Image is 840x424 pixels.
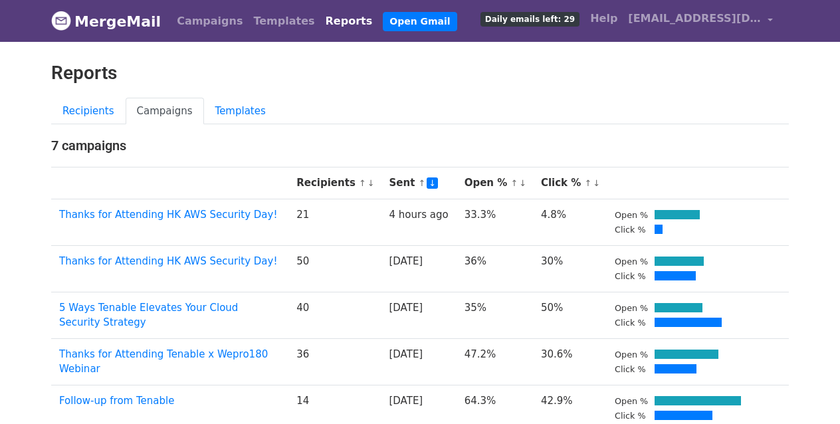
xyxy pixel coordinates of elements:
a: ↓ [367,178,375,188]
td: 50% [533,292,607,338]
td: 21 [288,199,381,245]
a: Daily emails left: 29 [475,5,585,32]
a: Follow-up from Tenable [59,395,174,407]
small: Open % [615,396,648,406]
a: Reports [320,8,378,35]
span: [EMAIL_ADDRESS][DOMAIN_NAME] [628,11,761,27]
a: Thanks for Attending HK AWS Security Day! [59,255,277,267]
td: 30.6% [533,338,607,385]
h4: 7 campaigns [51,138,789,154]
small: Click % [615,411,646,421]
td: [DATE] [381,292,456,338]
td: 35% [457,292,533,338]
small: Open % [615,210,648,220]
th: Sent [381,167,456,199]
td: 36% [457,245,533,292]
a: 5 Ways Tenable Elevates Your Cloud Security Strategy [59,302,238,329]
th: Recipients [288,167,381,199]
a: Thanks for Attending Tenable x Wepro180 Webinar [59,348,268,375]
a: ↓ [519,178,526,188]
a: Templates [248,8,320,35]
a: ↑ [585,178,592,188]
td: 47.2% [457,338,533,385]
small: Open % [615,257,648,266]
small: Click % [615,318,646,328]
h2: Reports [51,62,789,84]
small: Open % [615,303,648,313]
a: Open Gmail [383,12,457,31]
a: Campaigns [126,98,204,125]
td: [DATE] [381,338,456,385]
td: 30% [533,245,607,292]
small: Open % [615,350,648,360]
a: ↓ [427,177,438,189]
a: ↓ [593,178,600,188]
td: 33.3% [457,199,533,245]
small: Click % [615,271,646,281]
td: 4.8% [533,199,607,245]
a: Recipients [51,98,126,125]
td: 50 [288,245,381,292]
td: 40 [288,292,381,338]
a: [EMAIL_ADDRESS][DOMAIN_NAME] [623,5,778,37]
td: 36 [288,338,381,385]
small: Click % [615,225,646,235]
a: ↑ [419,178,426,188]
small: Click % [615,364,646,374]
th: Click % [533,167,607,199]
a: ↑ [510,178,518,188]
a: MergeMail [51,7,161,35]
span: Daily emails left: 29 [480,12,579,27]
th: Open % [457,167,533,199]
a: Campaigns [171,8,248,35]
a: Help [585,5,623,32]
a: Thanks for Attending HK AWS Security Day! [59,209,277,221]
a: ↑ [359,178,366,188]
a: Templates [204,98,277,125]
td: [DATE] [381,245,456,292]
td: 4 hours ago [381,199,456,245]
img: MergeMail logo [51,11,71,31]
